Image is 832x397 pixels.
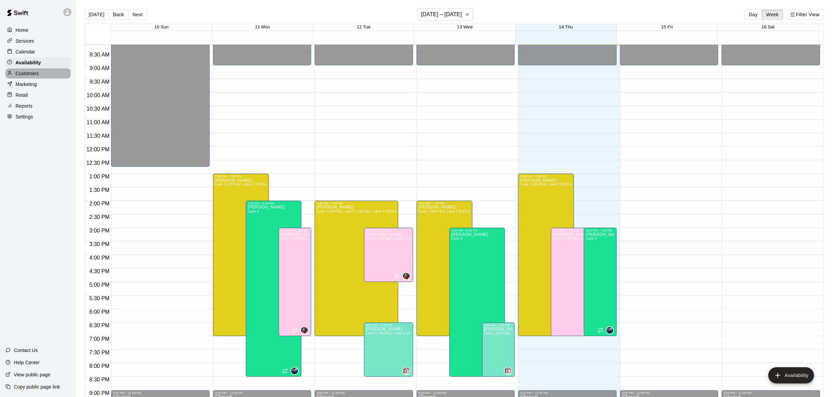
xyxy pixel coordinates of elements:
[417,201,472,336] div: 2:00 PM – 7:00 PM: Available
[215,391,310,395] div: 9:00 PM – 11:59 PM
[88,363,111,369] span: 8:00 PM
[762,24,775,29] button: 16 Sat
[403,273,410,280] img: Kyle Bunn
[300,326,308,334] div: Kyle Bunn
[366,237,543,240] span: Lane 1 (HitTrax), Lane 2 (HitTrax), Lane 3 (HitTrax), [GEOGRAPHIC_DATA] ([GEOGRAPHIC_DATA]), Area 10
[520,175,572,178] div: 1:00 PM – 7:00 PM
[484,331,606,335] span: Lane 1 (HitTrax), Lane 2 (HitTrax), Lane 3 (HitTrax), [GEOGRAPHIC_DATA]
[88,174,111,179] span: 1:00 PM
[5,101,71,111] a: Reports
[85,147,111,152] span: 12:00 PM
[292,328,298,333] span: Recurring availability
[279,228,312,336] div: 3:00 PM – 7:00 PM: Available
[88,79,111,85] span: 9:30 AM
[559,24,573,29] button: 14 Thu
[5,25,71,35] a: Home
[315,201,398,336] div: 2:00 PM – 7:00 PM: Available
[606,327,613,334] img: Jose Polanco
[394,273,400,279] span: Recurring availability
[88,52,111,58] span: 8:30 AM
[88,65,111,71] span: 9:00 AM
[88,187,111,193] span: 1:30 PM
[16,103,33,109] p: Reports
[88,350,111,355] span: 7:30 PM
[744,9,762,20] button: Day
[16,92,28,98] p: Retail
[661,24,673,29] button: 15 Fri
[291,368,298,374] img: Jose Polanco
[520,391,615,395] div: 9:00 PM – 11:59 PM
[88,255,111,261] span: 4:00 PM
[366,324,411,327] div: 6:30 PM – 8:30 PM
[5,112,71,122] a: Settings
[457,24,473,29] button: 13 Wed
[16,38,34,44] p: Services
[5,79,71,89] a: Marketing
[16,27,28,34] p: Home
[5,47,71,57] a: Calendar
[88,309,111,315] span: 6:00 PM
[366,331,488,335] span: Lane 1 (HitTrax), Lane 2 (HitTrax), Lane 3 (HitTrax), [GEOGRAPHIC_DATA]
[108,9,128,20] button: Back
[518,174,574,336] div: 1:00 PM – 7:00 PM: Available
[88,201,111,206] span: 2:00 PM
[248,202,300,205] div: 2:00 PM – 8:30 PM
[154,24,169,29] span: 10 Sun
[88,241,111,247] span: 3:30 PM
[551,228,607,336] div: 3:00 PM – 7:00 PM: Available
[281,237,458,240] span: Lane 1 (HitTrax), Lane 2 (HitTrax), Lane 3 (HitTrax), [GEOGRAPHIC_DATA] ([GEOGRAPHIC_DATA]), Area 10
[255,24,270,29] span: 11 Mon
[16,70,39,77] p: Customers
[421,10,462,19] h6: [DATE] – [DATE]
[786,9,824,20] button: Filter View
[419,391,513,395] div: 9:00 PM – 11:59 PM
[113,391,208,395] div: 9:00 PM – 11:59 PM
[5,68,71,79] a: Customers
[88,336,111,342] span: 7:00 PM
[84,9,109,20] button: [DATE]
[482,323,515,377] div: 6:30 PM – 8:30 PM: Available
[451,229,503,232] div: 3:00 PM – 8:30 PM
[85,133,111,139] span: 11:30 AM
[5,36,71,46] a: Services
[215,182,392,186] span: Lane 1 (HitTrax), Lane 2 (HitTrax), Lane 3 (HitTrax), [GEOGRAPHIC_DATA] ([GEOGRAPHIC_DATA]), Area 10
[5,90,71,100] div: Retail
[520,182,697,186] span: Lane 1 (HitTrax), Lane 2 (HitTrax), Lane 3 (HitTrax), [GEOGRAPHIC_DATA] ([GEOGRAPHIC_DATA]), Area 10
[88,214,111,220] span: 2:30 PM
[762,9,783,20] button: Week
[418,8,473,21] button: [DATE] – [DATE]
[622,391,717,395] div: 9:00 PM – 11:59 PM
[85,106,111,112] span: 10:30 AM
[317,391,411,395] div: 9:00 PM – 11:59 PM
[606,326,614,334] div: Jose Polanco
[366,229,411,232] div: 3:00 PM – 5:00 PM
[246,201,302,377] div: 2:00 PM – 8:30 PM: Available
[301,327,308,334] img: Kyle Bunn
[88,282,111,288] span: 5:00 PM
[5,58,71,68] a: Availability
[553,229,605,232] div: 3:00 PM – 7:00 PM
[484,324,513,327] div: 6:30 PM – 8:30 PM
[553,237,730,240] span: Lane 1 (HitTrax), Lane 2 (HitTrax), Lane 3 (HitTrax), [GEOGRAPHIC_DATA] ([GEOGRAPHIC_DATA]), Area 10
[88,268,111,274] span: 4:30 PM
[584,228,617,336] div: 3:00 PM – 7:00 PM: Available
[317,202,396,205] div: 2:00 PM – 7:00 PM
[88,323,111,328] span: 6:30 PM
[88,295,111,301] span: 5:30 PM
[14,383,60,390] p: Copy public page link
[281,229,310,232] div: 3:00 PM – 7:00 PM
[586,229,615,232] div: 3:00 PM – 7:00 PM
[357,24,371,29] button: 12 Tue
[449,228,505,377] div: 3:00 PM – 8:30 PM: Available
[364,228,413,282] div: 3:00 PM – 5:00 PM: Available
[586,237,597,240] span: Lane 4
[88,377,111,382] span: 8:30 PM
